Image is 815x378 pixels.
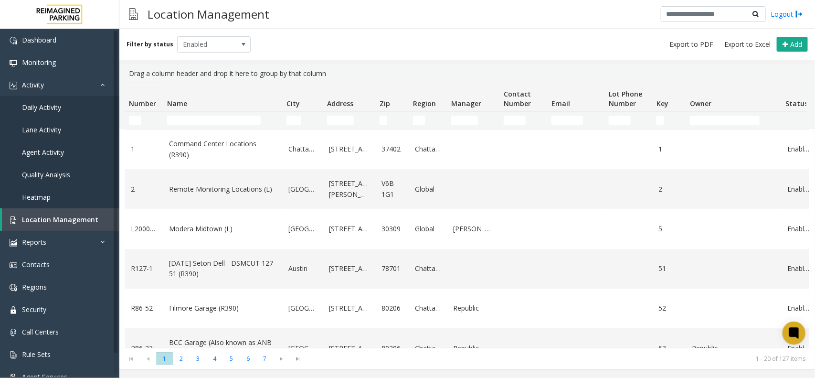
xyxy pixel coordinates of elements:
[286,99,300,108] span: City
[163,112,283,129] td: Name Filter
[283,112,323,129] td: City Filter
[692,343,776,354] a: Republic
[415,343,442,354] a: Chattanooga
[658,184,680,194] a: 2
[381,144,403,154] a: 37402
[10,37,17,44] img: 'icon'
[415,144,442,154] a: Chattanooga
[551,116,583,125] input: Email Filter
[453,343,494,354] a: Republic
[381,343,403,354] a: 80206
[782,112,815,129] td: Status Filter
[10,284,17,292] img: 'icon'
[447,112,500,129] td: Manager Filter
[771,9,803,19] a: Logout
[125,65,809,83] div: Drag a column header and drop it here to group by that column
[329,144,370,154] a: [STREET_ADDRESS]
[22,80,44,89] span: Activity
[656,99,668,108] span: Key
[658,303,680,313] a: 52
[380,116,387,125] input: Zip Filter
[288,144,318,154] a: Chattanooga
[409,112,447,129] td: Region Filter
[653,112,686,129] td: Key Filter
[381,224,403,234] a: 30309
[415,224,442,234] a: Global
[240,352,256,365] span: Page 6
[690,116,760,125] input: Owner Filter
[381,263,403,274] a: 78701
[605,112,653,129] td: Lot Phone Number Filter
[288,224,318,234] a: [GEOGRAPHIC_DATA]
[169,224,277,234] a: Modera Midtown (L)
[131,144,158,154] a: 1
[22,350,51,359] span: Rule Sets
[22,260,50,269] span: Contacts
[143,2,274,26] h3: Location Management
[169,258,277,280] a: [DATE] Seton Dell - DSMCUT 127-51 (R390)
[787,224,809,234] a: Enabled
[415,303,442,313] a: Chattanooga
[169,184,277,194] a: Remote Monitoring Locations (L)
[22,148,64,157] span: Agent Activity
[131,224,158,234] a: L20000500
[413,116,425,125] input: Region Filter
[206,352,223,365] span: Page 4
[10,329,17,336] img: 'icon'
[787,303,809,313] a: Enabled
[327,99,353,108] span: Address
[415,263,442,274] a: Chattanooga
[329,263,370,274] a: [STREET_ADDRESS]
[22,282,47,292] span: Regions
[10,261,17,269] img: 'icon'
[724,40,771,49] span: Export to Excel
[22,58,56,67] span: Monitoring
[22,35,56,44] span: Dashboard
[656,116,664,125] input: Key Filter
[131,343,158,354] a: R86-23
[451,116,478,125] input: Manager Filter
[548,112,605,129] td: Email Filter
[453,224,494,234] a: [PERSON_NAME]
[129,99,156,108] span: Number
[156,352,173,365] span: Page 1
[22,193,51,202] span: Heatmap
[782,83,815,112] th: Status
[169,139,277,160] a: Command Center Locations (R390)
[131,263,158,274] a: R127-1
[22,125,61,134] span: Lane Activity
[609,116,631,125] input: Lot Phone Number Filter
[256,352,273,365] span: Page 7
[787,263,809,274] a: Enabled
[415,184,442,194] a: Global
[787,343,809,354] a: Enabled
[22,305,46,314] span: Security
[119,83,815,348] div: Data table
[167,99,187,108] span: Name
[720,38,774,51] button: Export to Excel
[312,355,805,363] kendo-pager-info: 1 - 20 of 127 items
[131,303,158,313] a: R86-52
[10,82,17,89] img: 'icon'
[288,184,318,194] a: [GEOGRAPHIC_DATA]
[658,224,680,234] a: 5
[658,144,680,154] a: 1
[381,178,403,200] a: V6B 1G1
[10,59,17,67] img: 'icon'
[381,303,403,313] a: 80206
[22,103,61,112] span: Daily Activity
[329,224,370,234] a: [STREET_ADDRESS]
[22,238,46,247] span: Reports
[323,112,376,129] td: Address Filter
[329,343,370,354] a: [STREET_ADDRESS]
[22,215,98,224] span: Location Management
[22,170,70,179] span: Quality Analysis
[167,116,261,125] input: Name Filter
[787,184,809,194] a: Enabled
[275,355,288,363] span: Go to the next page
[288,303,318,313] a: [GEOGRAPHIC_DATA]
[327,116,354,125] input: Address Filter
[288,263,318,274] a: Austin
[795,9,803,19] img: logout
[129,116,141,125] input: Number Filter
